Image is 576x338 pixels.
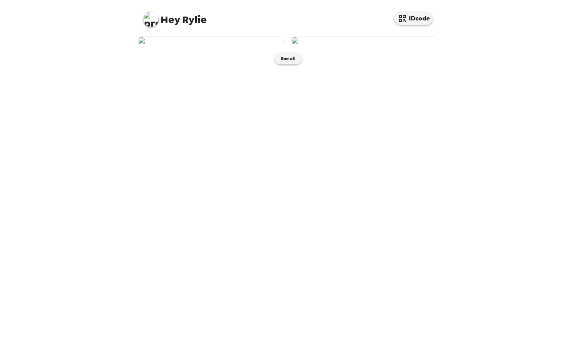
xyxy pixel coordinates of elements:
[291,37,438,45] img: user-273534
[275,53,302,64] button: See all
[143,8,207,25] span: Rylie
[138,37,285,45] img: user-273535
[161,13,180,27] span: Hey
[143,12,159,27] img: profile pic
[394,12,433,25] button: IDcode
